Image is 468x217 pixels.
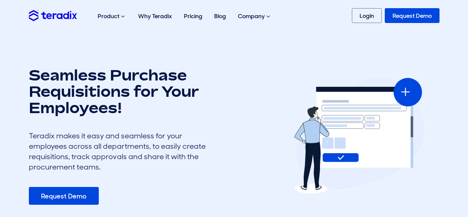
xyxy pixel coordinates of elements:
[29,187,99,205] a: Request Demo
[29,10,77,21] img: Teradix logo
[178,4,208,28] a: Pricing
[132,4,178,28] a: Why Teradix
[208,4,232,28] a: Blog
[232,4,277,28] div: Company
[385,8,440,23] a: Request Demo
[92,4,132,28] div: Product
[29,67,206,116] h1: Seamless Purchase Requisitions for Your Employees!
[352,8,382,23] a: Login
[290,78,424,193] img: erfx feature
[29,131,206,172] div: Teradix makes it easy and seamless for your employees across all departments, to easily create re...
